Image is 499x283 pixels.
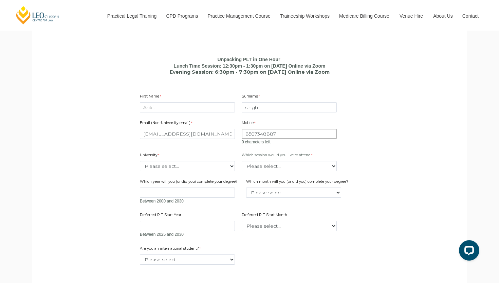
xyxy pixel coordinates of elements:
span: Evening Session: 6:30pm - 7:30pm on [DATE] Online via Zoom [170,69,330,75]
a: Venue Hire [394,1,428,31]
select: University [140,161,235,171]
label: Preferred PLT Start Month [242,212,289,219]
b: Lunch Time Session: 12:30pm - 1:30pm on [DATE] Online via Zoom [174,63,326,69]
label: Mobile [242,120,257,127]
label: First Name [140,94,163,101]
select: Which month will you (or did you) complete your degree? [246,188,341,198]
input: Mobile [242,129,337,139]
input: Which year will you (or did you) complete your degree? [140,188,235,198]
label: University [140,153,161,159]
a: Traineeship Workshops [275,1,334,31]
select: Which session would you like to attend [242,161,337,171]
span: Between 2025 and 2030 [140,232,184,237]
div: 0 characters left. [242,140,337,145]
input: Surname [242,102,337,112]
input: Email (Non-University email) [140,129,235,139]
a: Contact [457,1,484,31]
a: [PERSON_NAME] Centre for Law [15,5,60,25]
input: First Name [140,102,235,112]
span: Which session would you like to attend [242,153,311,157]
a: Practice Management Course [203,1,275,31]
label: Preferred PLT Start Year [140,212,183,219]
select: Preferred PLT Start Month [242,221,337,231]
a: Practical Legal Training [102,1,161,31]
b: Unpacking PLT in One Hour [218,57,280,62]
label: Which year will you (or did you) complete your degree? [140,179,239,186]
span: Between 2000 and 2030 [140,199,184,204]
a: Medicare Billing Course [334,1,394,31]
label: Which month will you (or did you) complete your degree? [246,179,350,186]
label: Surname [242,94,261,101]
a: About Us [428,1,457,31]
select: Are you an international student? [140,254,235,265]
input: Preferred PLT Start Year [140,221,235,231]
label: Email (Non-University email) [140,120,194,127]
iframe: LiveChat chat widget [454,237,482,266]
label: Are you an international student? [140,246,208,253]
a: CPD Programs [161,1,202,31]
